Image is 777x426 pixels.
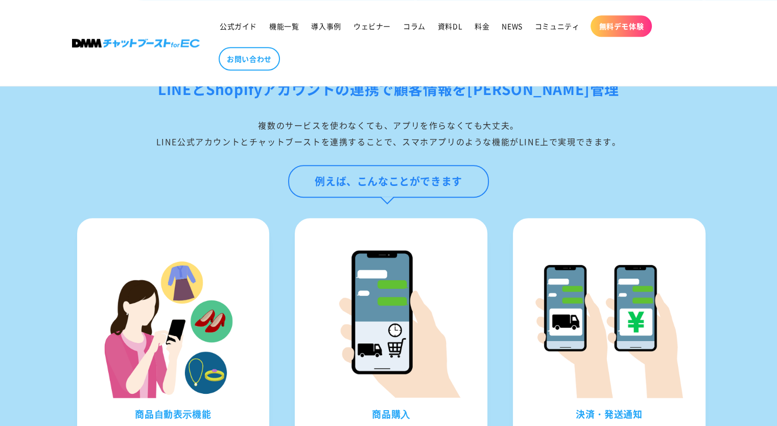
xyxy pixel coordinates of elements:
a: 無料デモ体験 [591,15,652,37]
img: 商品購⼊ [313,241,469,398]
img: 商品⾃動表⽰機能 [95,241,252,398]
span: 料金 [475,21,489,31]
span: ウェビナー [354,21,391,31]
h2: LINEとShopifyアカウントの連携で顧客情報を[PERSON_NAME]管理 [72,77,705,102]
img: 株式会社DMM Boost [72,39,200,48]
div: 例えば、こんなことができます [288,165,488,198]
a: お問い合わせ [219,47,280,70]
span: 導入事例 [311,21,341,31]
a: 料金 [468,15,496,37]
span: 機能一覧 [269,21,299,31]
a: コミュニティ [529,15,586,37]
a: 導入事例 [305,15,347,37]
a: コラム [397,15,432,37]
span: 公式ガイド [220,21,257,31]
span: コラム [403,21,426,31]
a: ウェビナー [347,15,397,37]
span: お問い合わせ [227,54,272,63]
div: 複数のサービスを使わなくても、アプリを作らなくても大丈夫。 LINE公式アカウントとチャットブーストを連携することで、スマホアプリのような機能がLINE上で実現できます。 [72,117,705,150]
span: コミュニティ [535,21,580,31]
span: NEWS [502,21,522,31]
a: NEWS [496,15,528,37]
a: 資料DL [432,15,468,37]
img: 決済・発送通知 [531,241,688,398]
span: 無料デモ体験 [599,21,644,31]
h3: 商品購⼊ [297,408,485,420]
a: 公式ガイド [214,15,263,37]
h3: 商品⾃動表⽰機能 [80,408,267,420]
h3: 決済・発送通知 [515,408,703,420]
a: 機能一覧 [263,15,305,37]
span: 資料DL [438,21,462,31]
